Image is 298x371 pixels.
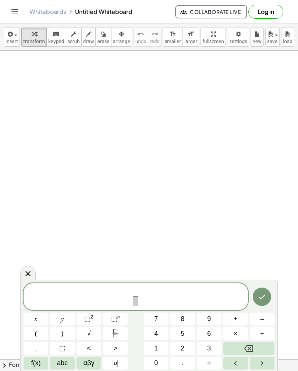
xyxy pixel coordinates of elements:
[24,357,48,370] button: Functions
[170,357,195,370] button: .
[6,39,18,44] span: insert
[24,327,48,340] button: (
[61,314,64,324] span: y
[144,357,168,370] button: 0
[103,357,128,370] button: Absolute value
[150,39,160,44] span: redo
[83,39,94,44] span: draw
[181,314,184,324] span: 8
[21,28,47,47] button: transform
[48,39,64,44] span: keypad
[91,314,93,320] sup: 2
[77,313,101,325] button: Squared
[77,342,101,355] button: Less than
[197,357,221,370] button: Equals
[207,358,211,368] span: =
[169,30,176,39] i: format_size
[230,39,247,44] span: settings
[251,28,264,47] button: new
[228,28,249,47] button: settings
[154,343,158,353] span: 1
[182,28,199,47] button: format_sizelarger
[50,313,75,325] button: y
[103,313,128,325] button: Superscript
[223,342,274,355] button: Backspace
[207,343,211,353] span: 3
[165,39,181,44] span: smaller
[154,329,158,339] span: 4
[181,343,184,353] span: 2
[135,39,146,44] span: undo
[29,8,66,15] a: Whiteboards
[81,28,96,47] button: draw
[50,342,75,355] button: Placeholder
[87,343,91,353] span: <
[117,359,118,367] span: |
[68,39,80,44] span: scrub
[35,314,38,324] span: x
[250,313,274,325] button: Minus
[144,313,168,325] button: 7
[223,357,248,370] button: Left arrow
[175,5,247,18] button: Collaborate Live
[134,28,148,47] button: undoundo
[170,342,195,355] button: 2
[202,39,224,44] span: fullscreen
[234,314,238,324] span: +
[252,39,262,44] span: new
[113,343,117,353] span: >
[117,314,120,320] sup: n
[35,329,37,339] span: (
[181,329,184,339] span: 5
[103,342,128,355] button: Greater than
[113,39,130,44] span: arrange
[24,313,48,325] button: x
[111,28,132,47] button: arrange
[113,358,118,368] span: a
[265,28,280,47] button: save
[260,314,264,324] span: –
[111,315,117,323] span: ⬚
[197,327,221,340] button: 6
[53,30,60,39] i: keyboard
[253,288,271,306] button: Done
[57,358,68,368] span: abc
[46,28,66,47] button: keyboardkeypad
[207,314,211,324] span: 9
[23,39,45,44] span: transform
[35,343,37,353] span: ,
[144,327,168,340] button: 4
[148,28,162,47] button: redoredo
[31,358,41,368] span: f(x)
[151,30,158,39] i: redo
[77,327,101,340] button: Square root
[24,342,48,355] button: ,
[184,39,197,44] span: larger
[201,28,226,47] button: fullscreen
[144,342,168,355] button: 1
[50,327,75,340] button: )
[59,343,65,353] span: ⬚
[250,327,274,340] button: Divide
[248,5,283,19] button: Log in
[61,329,64,339] span: )
[207,329,211,339] span: 6
[77,357,101,370] button: Greek alphabet
[163,28,183,47] button: format_sizesmaller
[223,313,248,325] button: Plus
[84,315,91,323] span: ⬚
[283,39,292,44] span: load
[50,357,75,370] button: Alphabet
[170,313,195,325] button: 8
[182,8,241,15] span: Collaborate Live
[103,327,128,340] button: Fraction
[97,39,109,44] span: erase
[234,329,238,339] span: ×
[154,358,158,368] span: 0
[84,358,95,368] span: αβγ
[9,6,21,18] button: Toggle navigation
[223,327,248,340] button: Times
[250,357,274,370] button: Right arrow
[4,28,20,47] button: insert
[154,314,158,324] span: 7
